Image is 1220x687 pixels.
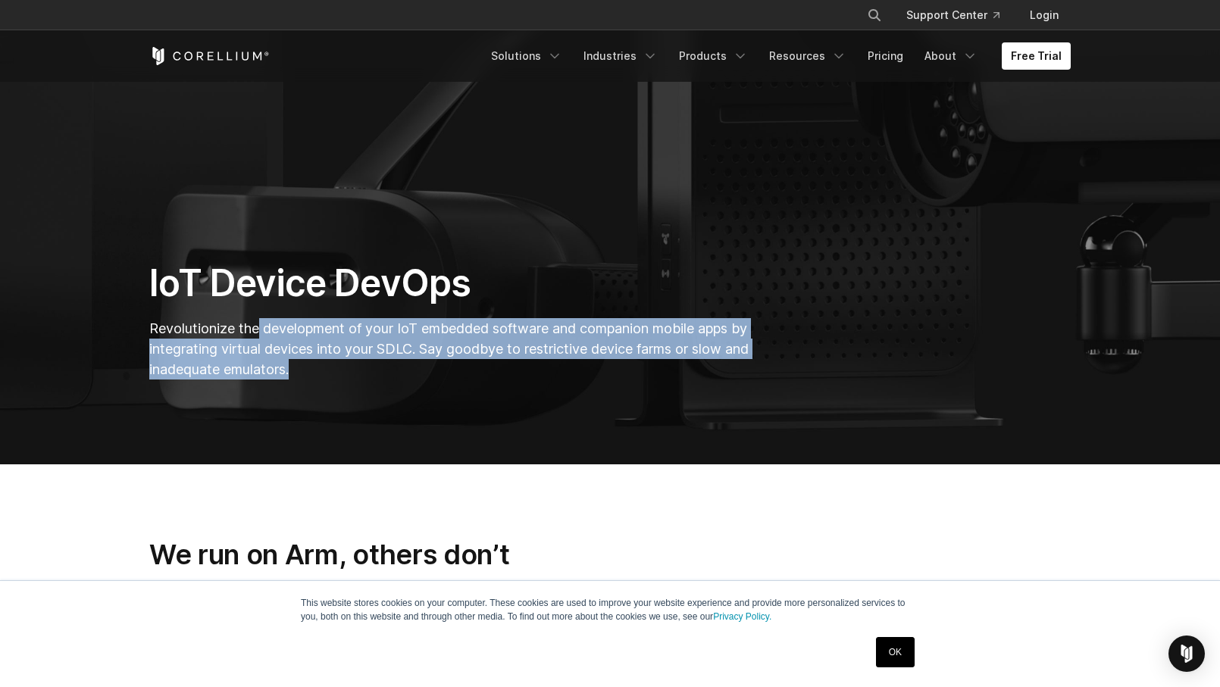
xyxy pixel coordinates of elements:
[149,47,270,65] a: Corellium Home
[574,42,667,70] a: Industries
[861,2,888,29] button: Search
[149,538,753,571] h2: We run on Arm, others don’t
[713,611,771,622] a: Privacy Policy.
[301,596,919,623] p: This website stores cookies on your computer. These cookies are used to improve your website expe...
[149,261,753,306] h1: IoT Device DevOps
[670,42,757,70] a: Products
[1018,2,1071,29] a: Login
[859,42,912,70] a: Pricing
[1002,42,1071,70] a: Free Trial
[482,42,1071,70] div: Navigation Menu
[915,42,987,70] a: About
[760,42,856,70] a: Resources
[849,2,1071,29] div: Navigation Menu
[482,42,571,70] a: Solutions
[1168,635,1205,672] div: Open Intercom Messenger
[149,574,753,597] p: We pioneered the CHARM hypervisor for Arm device virtualization.
[876,637,915,667] a: OK
[894,2,1012,29] a: Support Center
[149,320,749,377] span: Revolutionize the development of your IoT embedded software and companion mobile apps by integrat...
